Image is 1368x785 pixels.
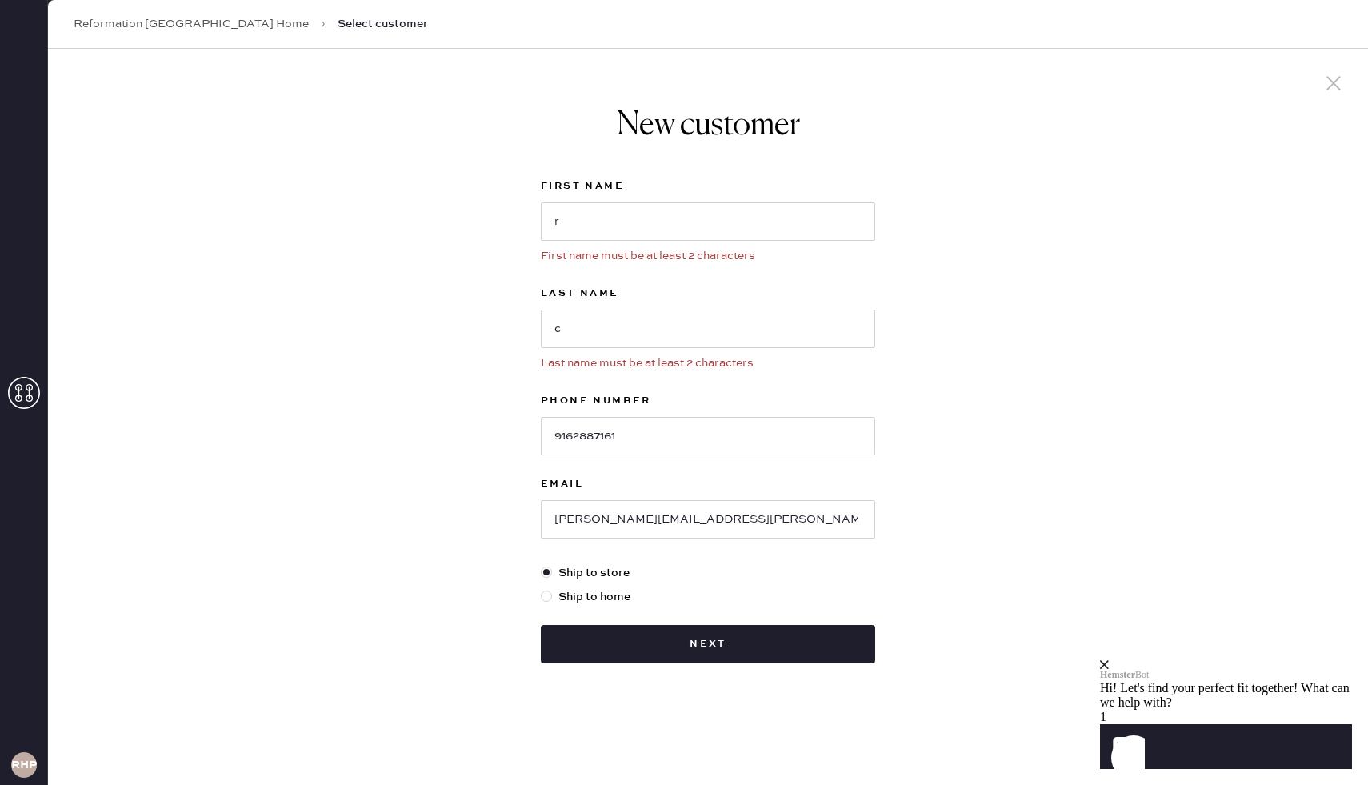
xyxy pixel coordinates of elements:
[541,284,875,303] label: Last Name
[541,106,875,145] h1: New customer
[1100,563,1364,782] iframe: Front Chat
[541,417,875,455] input: e.g (XXX) XXXXXX
[541,500,875,539] input: e.g. john@doe.com
[541,475,875,494] label: Email
[11,759,37,771] h3: RHPA
[541,625,875,663] button: Next
[541,310,875,348] input: e.g. Doe
[541,588,875,606] label: Ship to home
[541,391,875,411] label: Phone Number
[338,16,428,32] span: Select customer
[541,202,875,241] input: e.g. John
[541,177,875,196] label: First Name
[541,354,875,372] div: Last name must be at least 2 characters
[74,16,309,32] a: Reformation [GEOGRAPHIC_DATA] Home
[541,564,875,582] label: Ship to store
[541,247,875,265] div: First name must be at least 2 characters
